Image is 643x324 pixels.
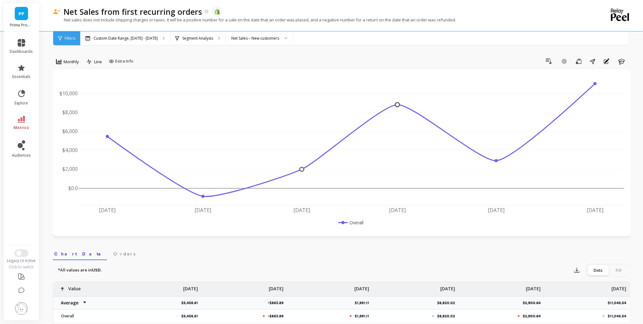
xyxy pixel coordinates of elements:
[523,314,541,319] p: $2,900.64
[64,59,79,65] span: Monthly
[93,36,158,41] p: Custom Date Range, [DATE] - [DATE]
[14,249,28,257] button: Switch to New UI
[10,23,33,28] p: Prime Prometics™
[214,9,220,14] img: api.shopify.svg
[12,153,31,158] span: audiences
[115,58,133,64] span: Extra Info
[4,258,39,263] div: Legacy UI Active
[437,300,459,305] p: $8,820.02
[608,265,629,275] div: Fill
[268,314,284,319] p: -$863.89
[65,36,75,41] span: Filters
[354,282,369,292] p: [DATE]
[94,59,102,65] span: Line
[526,282,541,292] p: [DATE]
[355,314,369,319] p: $1,991.11
[14,125,29,130] span: metrics
[182,36,213,41] p: Segment Analysis
[15,101,28,106] span: explore
[58,267,102,273] p: *All values are in
[588,265,608,275] div: Dots
[10,49,33,54] span: dashboards
[53,9,60,14] img: header icon
[181,314,198,319] p: $5,458.61
[68,282,81,292] p: Value
[12,74,31,79] span: essentials
[54,251,106,257] span: Chart Data
[231,35,279,41] div: Net Sales – New customers
[181,300,202,305] p: $5,458.61
[269,282,284,292] p: [DATE]
[92,267,102,273] strong: USD.
[4,265,39,270] div: Click to switch
[355,300,373,305] p: $1,991.11
[57,314,112,319] p: Overall
[440,282,455,292] p: [DATE]
[15,302,28,315] img: profile picture
[612,282,626,292] p: [DATE]
[608,314,626,319] p: $11,045.54
[268,300,287,305] p: -$863.89
[523,300,544,305] p: $2,900.64
[53,17,456,23] p: Net sales does not include shipping charges or taxes. It will be a positive number for a sale on ...
[113,251,135,257] span: Orders
[64,6,202,17] p: Net Sales from first recurring orders
[19,10,24,17] span: PP
[183,282,198,292] p: [DATE]
[437,314,455,319] p: $8,820.02
[608,300,630,305] p: $11,045.54
[53,246,630,260] nav: Tabs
